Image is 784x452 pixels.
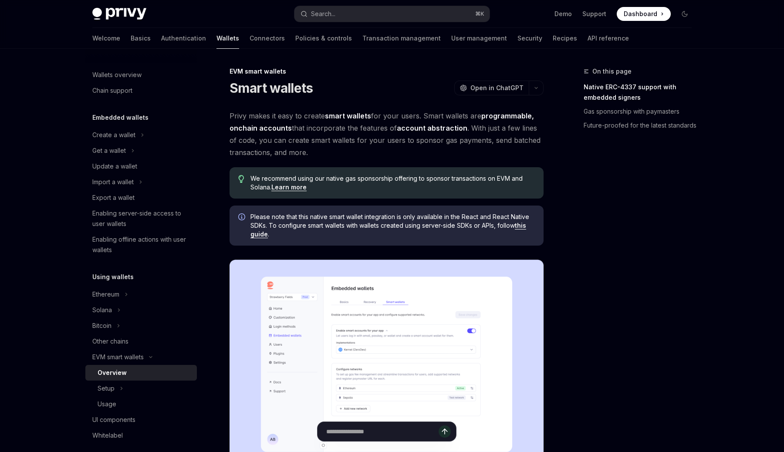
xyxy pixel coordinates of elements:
[92,8,146,20] img: dark logo
[85,396,197,412] a: Usage
[554,10,572,18] a: Demo
[92,177,134,187] div: Import a wallet
[294,6,490,22] button: Search...⌘K
[584,105,699,118] a: Gas sponsorship with paymasters
[584,118,699,132] a: Future-proofed for the latest standards
[238,175,244,183] svg: Tip
[92,208,192,229] div: Enabling server-side access to user wallets
[238,213,247,222] svg: Info
[85,190,197,206] a: Export a wallet
[295,28,352,49] a: Policies & controls
[230,80,313,96] h1: Smart wallets
[92,272,134,282] h5: Using wallets
[92,161,137,172] div: Update a wallet
[92,85,132,96] div: Chain support
[92,234,192,255] div: Enabling offline actions with user wallets
[397,124,467,133] a: account abstraction
[92,289,119,300] div: Ethereum
[592,66,632,77] span: On this page
[161,28,206,49] a: Authentication
[678,7,692,21] button: Toggle dark mode
[92,70,142,80] div: Wallets overview
[85,365,197,381] a: Overview
[250,28,285,49] a: Connectors
[311,9,335,19] div: Search...
[451,28,507,49] a: User management
[92,415,135,425] div: UI components
[553,28,577,49] a: Recipes
[92,130,135,140] div: Create a wallet
[98,399,116,409] div: Usage
[230,110,544,159] span: Privy makes it easy to create for your users. Smart wallets are that incorporate the features of ...
[624,10,657,18] span: Dashboard
[517,28,542,49] a: Security
[617,7,671,21] a: Dashboard
[92,430,123,441] div: Whitelabel
[230,67,544,76] div: EVM smart wallets
[92,145,126,156] div: Get a wallet
[439,425,451,438] button: Send message
[92,28,120,49] a: Welcome
[98,368,127,378] div: Overview
[92,352,144,362] div: EVM smart wallets
[588,28,629,49] a: API reference
[92,320,112,331] div: Bitcoin
[85,232,197,258] a: Enabling offline actions with user wallets
[92,336,128,347] div: Other chains
[470,84,524,92] span: Open in ChatGPT
[85,334,197,349] a: Other chains
[85,67,197,83] a: Wallets overview
[250,213,535,239] span: Please note that this native smart wallet integration is only available in the React and React Na...
[362,28,441,49] a: Transaction management
[85,83,197,98] a: Chain support
[92,192,135,203] div: Export a wallet
[131,28,151,49] a: Basics
[584,80,699,105] a: Native ERC-4337 support with embedded signers
[92,112,149,123] h5: Embedded wallets
[454,81,529,95] button: Open in ChatGPT
[271,183,307,191] a: Learn more
[582,10,606,18] a: Support
[250,174,535,192] span: We recommend using our native gas sponsorship offering to sponsor transactions on EVM and Solana.
[325,111,371,120] strong: smart wallets
[85,206,197,232] a: Enabling server-side access to user wallets
[85,428,197,443] a: Whitelabel
[216,28,239,49] a: Wallets
[98,383,115,394] div: Setup
[85,412,197,428] a: UI components
[475,10,484,17] span: ⌘ K
[85,159,197,174] a: Update a wallet
[92,305,112,315] div: Solana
